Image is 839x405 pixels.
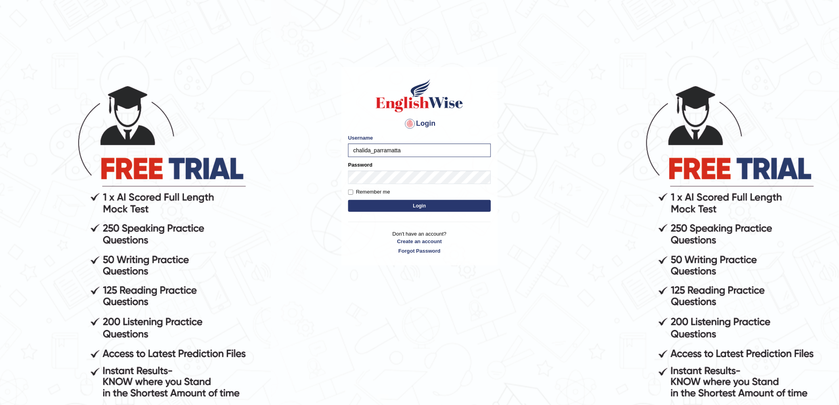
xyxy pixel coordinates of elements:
[348,190,353,195] input: Remember me
[348,134,373,142] label: Username
[348,117,491,130] h4: Login
[348,200,491,212] button: Login
[374,78,465,113] img: Logo of English Wise sign in for intelligent practice with AI
[348,238,491,245] a: Create an account
[348,161,372,169] label: Password
[348,188,390,196] label: Remember me
[348,230,491,255] p: Don't have an account?
[348,247,491,255] a: Forgot Password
